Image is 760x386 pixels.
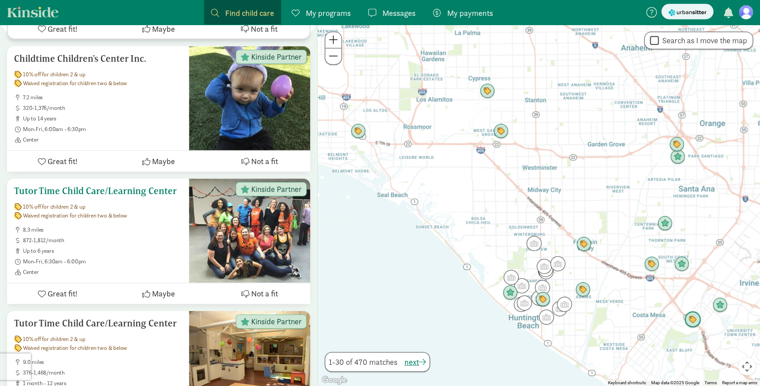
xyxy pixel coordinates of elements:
[108,283,209,304] button: Maybe
[557,297,572,312] div: Click to see details
[704,380,717,385] a: Terms (opens in new tab)
[209,151,310,172] button: Not a fit
[493,124,508,139] div: Click to see details
[550,256,565,271] div: Click to see details
[251,53,302,61] span: Kinside Partner
[23,80,127,87] span: Waived registration for children two & below
[517,296,532,311] div: Click to see details
[552,301,567,316] div: Click to see details
[651,380,699,385] span: Map data ©2025 Google
[23,105,182,112] span: 320-1,376/month
[538,264,553,279] div: Click to see details
[23,369,182,376] span: 376-1,468/month
[514,297,529,312] div: Click to see details
[351,124,366,139] div: Click to see details
[7,283,108,304] button: Great fit!
[503,285,518,300] div: Click to see details
[48,288,78,300] span: Great fit!
[329,356,397,368] span: 1-30 of 470 matches
[538,264,553,279] div: Click to see details
[447,7,493,19] span: My payments
[537,259,552,274] div: Click to see details
[575,282,590,297] div: Click to see details
[668,8,706,17] img: urbansitter_logo_small.svg
[7,7,59,18] a: Kinside
[670,150,685,165] div: Click to see details
[659,35,747,46] label: Search as I move the map
[539,310,554,325] div: Click to see details
[251,318,302,326] span: Kinside Partner
[722,380,757,385] a: Report a map error
[669,137,684,152] div: Click to see details
[526,236,541,251] div: Click to see details
[251,185,302,193] span: Kinside Partner
[23,258,182,265] span: Mon-Fri, 6:30am - 6:00pm
[14,318,182,329] h5: Tutor Time Child Care/Learning Center
[531,291,546,306] div: Click to see details
[251,155,278,167] span: Not a fit
[152,288,175,300] span: Maybe
[306,7,351,19] span: My programs
[225,7,274,19] span: Find child care
[738,358,756,375] button: Map camera controls
[657,216,672,231] div: Click to see details
[23,226,182,233] span: 8.3 miles
[23,136,182,143] span: Center
[7,151,108,172] button: Great fit!
[644,257,659,272] div: Click to see details
[320,375,349,386] a: Open this area in Google Maps (opens a new window)
[23,94,182,101] span: 7.2 miles
[23,212,127,219] span: Waived registration for children two & below
[14,186,182,196] h5: Tutor Time Child Care/Learning Center
[712,298,727,313] div: Click to see details
[152,23,175,35] span: Maybe
[23,345,127,352] span: Waived registration for children two & below
[674,257,689,272] div: Click to see details
[152,155,175,167] span: Maybe
[7,19,108,39] button: Great fit!
[535,280,550,295] div: Click to see details
[514,278,529,293] div: Click to see details
[535,292,550,307] div: Click to see details
[576,237,591,252] div: Click to see details
[684,311,701,328] div: Click to see details
[251,23,278,35] span: Not a fit
[538,262,553,277] div: Click to see details
[48,155,78,167] span: Great fit!
[23,237,182,244] span: 872-1,812/month
[23,359,182,366] span: 9.0 miles
[14,53,182,64] h5: Childtime Children's Center Inc.
[480,84,495,99] div: Click to see details
[23,336,85,343] span: 10% off for children 2 & up
[23,115,182,122] span: up to 14 years
[320,375,349,386] img: Google
[209,283,310,304] button: Not a fit
[404,356,426,368] button: next
[23,126,182,133] span: Mon-Fri, 6:00am - 6:30pm
[23,269,182,276] span: Center
[382,7,415,19] span: Messages
[108,19,209,39] button: Maybe
[209,19,310,39] button: Not a fit
[23,247,182,255] span: up to 6 years
[504,270,519,285] div: Click to see details
[251,288,278,300] span: Not a fit
[48,23,78,35] span: Great fit!
[608,380,646,386] button: Keyboard shortcuts
[108,151,209,172] button: Maybe
[23,71,85,78] span: 10% off for children 2 & up
[23,203,85,210] span: 10% off for children 2 & up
